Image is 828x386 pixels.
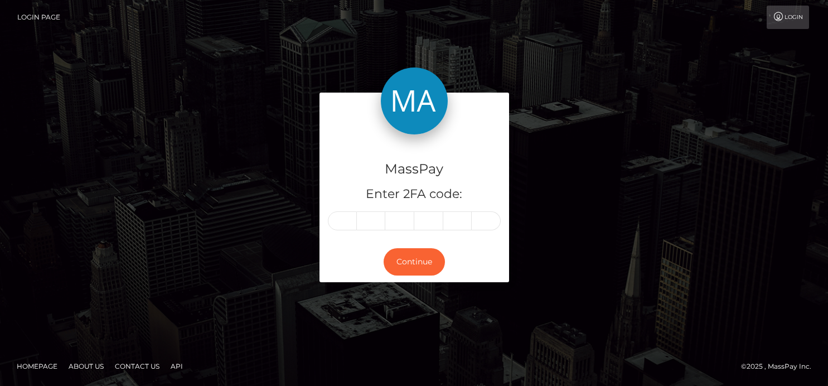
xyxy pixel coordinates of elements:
[110,358,164,375] a: Contact Us
[166,358,187,375] a: API
[328,160,501,179] h4: MassPay
[12,358,62,375] a: Homepage
[64,358,108,375] a: About Us
[384,248,445,276] button: Continue
[381,67,448,134] img: MassPay
[17,6,60,29] a: Login Page
[328,186,501,203] h5: Enter 2FA code:
[767,6,809,29] a: Login
[741,360,820,373] div: © 2025 , MassPay Inc.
